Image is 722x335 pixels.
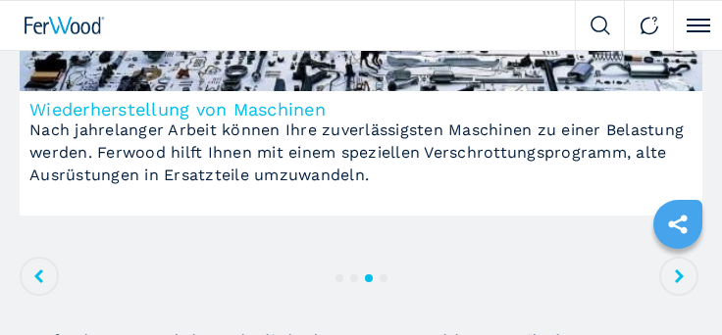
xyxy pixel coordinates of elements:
[29,119,693,186] p: Nach jahrelanger Arbeit können Ihre zuverlässigsten Maschinen zu einer Belastung werden. Ferwood ...
[380,274,387,282] button: 4
[640,16,659,35] img: Contact us
[350,274,358,282] button: 2
[591,16,610,35] img: Search
[335,274,343,282] button: 1
[653,200,702,249] a: sharethis
[29,101,693,119] h5: Wiederherstellung von Maschinen
[25,17,105,34] img: Ferwood
[673,1,722,50] button: Click to toggle menu
[365,274,373,282] button: 3
[639,247,707,320] iframe: Chat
